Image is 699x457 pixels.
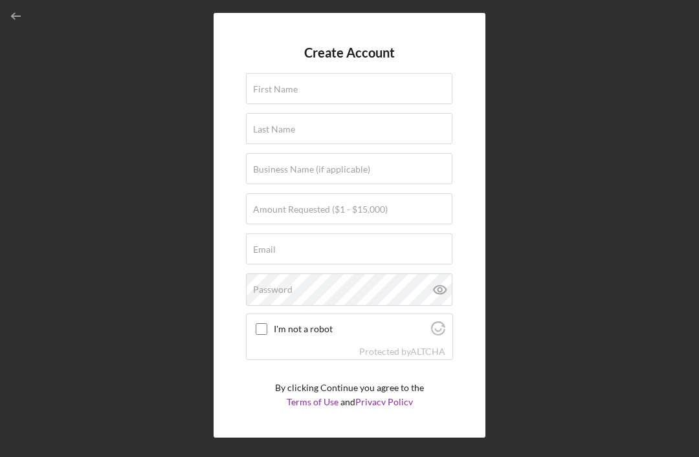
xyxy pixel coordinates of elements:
h4: Create Account [304,45,395,60]
a: Privacy Policy [355,396,413,407]
a: Visit Altcha.org [431,326,445,337]
label: Business Name (if applicable) [253,164,370,175]
label: I'm not a robot [274,324,427,334]
label: Last Name [253,124,295,134]
label: First Name [253,84,298,94]
div: Protected by [359,346,445,357]
label: Email [253,244,276,255]
label: Amount Requested ($1 - $15,000) [253,204,388,215]
a: Terms of Use [287,396,338,407]
label: Password [253,284,293,295]
a: Visit Altcha.org [410,346,445,357]
p: By clicking Continue you agree to the and [275,381,424,410]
